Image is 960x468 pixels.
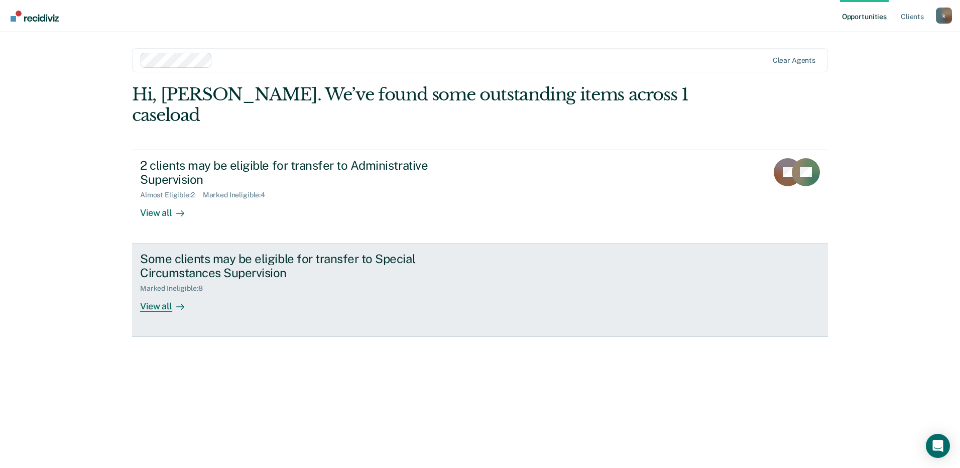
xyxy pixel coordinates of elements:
[936,8,952,24] button: Profile dropdown button
[132,150,828,244] a: 2 clients may be eligible for transfer to Administrative SupervisionAlmost Eligible:2Marked Ineli...
[773,56,815,65] div: Clear agents
[140,199,196,219] div: View all
[936,8,952,24] div: k
[140,284,210,293] div: Marked Ineligible : 8
[140,293,196,312] div: View all
[140,158,493,187] div: 2 clients may be eligible for transfer to Administrative Supervision
[203,191,273,199] div: Marked Ineligible : 4
[140,252,493,281] div: Some clients may be eligible for transfer to Special Circumstances Supervision
[140,191,203,199] div: Almost Eligible : 2
[11,11,59,22] img: Recidiviz
[926,434,950,458] div: Open Intercom Messenger
[132,244,828,337] a: Some clients may be eligible for transfer to Special Circumstances SupervisionMarked Ineligible:8...
[132,84,689,126] div: Hi, [PERSON_NAME]. We’ve found some outstanding items across 1 caseload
